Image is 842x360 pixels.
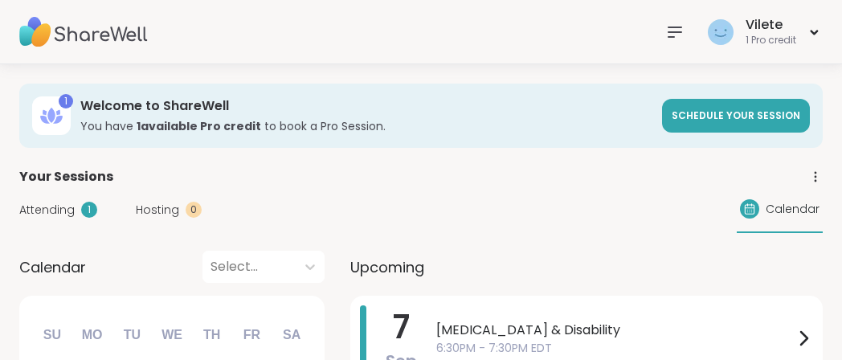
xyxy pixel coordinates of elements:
[80,97,652,115] h3: Welcome to ShareWell
[137,118,261,134] b: 1 available Pro credit
[350,256,424,278] span: Upcoming
[154,317,190,353] div: We
[436,340,794,357] span: 6:30PM - 7:30PM EDT
[35,317,70,353] div: Su
[80,118,652,134] h3: You have to book a Pro Session.
[19,167,113,186] span: Your Sessions
[186,202,202,218] div: 0
[746,34,796,47] div: 1 Pro credit
[766,201,820,218] span: Calendar
[19,202,75,219] span: Attending
[81,202,97,218] div: 1
[274,317,309,353] div: Sa
[74,317,109,353] div: Mo
[19,256,86,278] span: Calendar
[234,317,269,353] div: Fr
[746,16,796,34] div: Vilete
[662,99,810,133] a: Schedule your session
[393,305,410,350] span: 7
[59,94,73,108] div: 1
[672,108,800,122] span: Schedule your session
[436,321,794,340] span: [MEDICAL_DATA] & Disability
[194,317,230,353] div: Th
[19,4,148,60] img: ShareWell Nav Logo
[136,202,179,219] span: Hosting
[708,19,734,45] img: Vilete
[114,317,149,353] div: Tu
